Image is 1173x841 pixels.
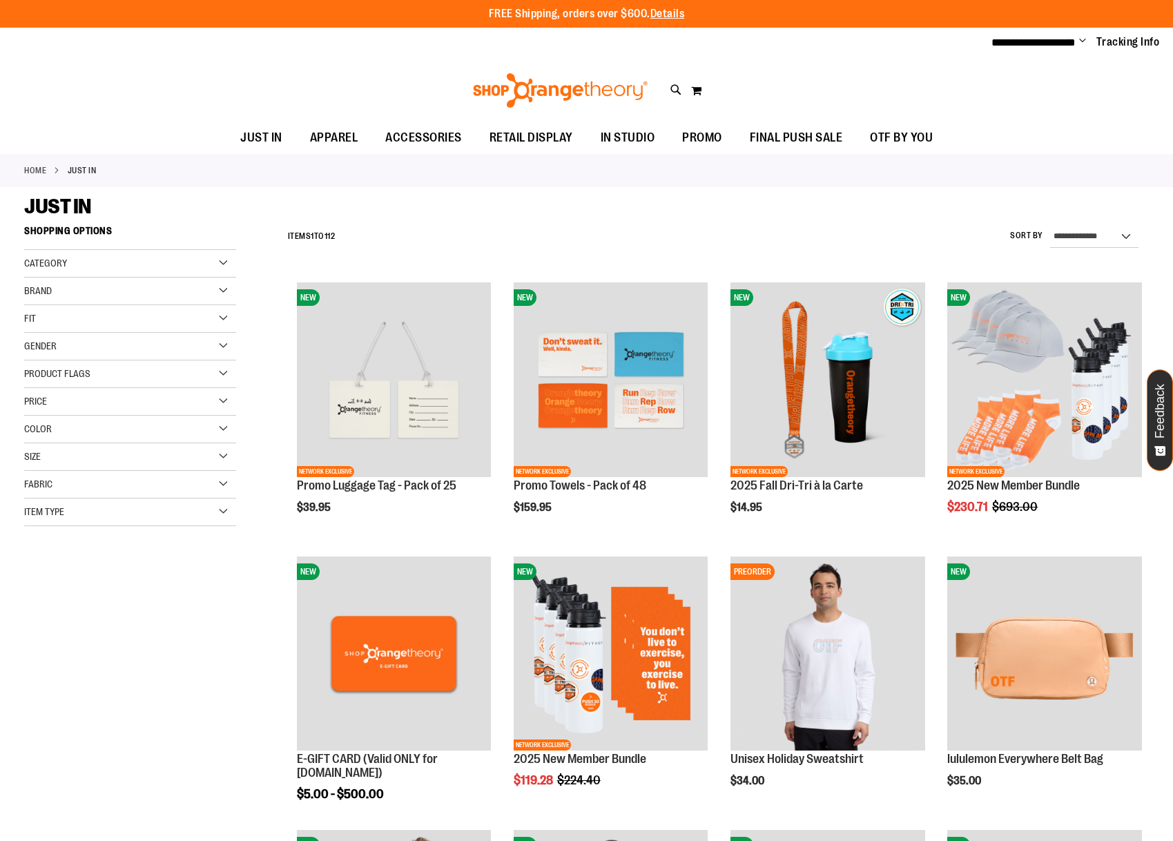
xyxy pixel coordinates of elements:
[489,122,573,153] span: RETAIL DISPLAY
[24,451,41,462] span: Size
[476,122,587,154] a: RETAIL DISPLAY
[514,557,708,751] img: 2025 New Member Bundle
[947,557,1142,753] a: lululemon Everywhere Belt Bag NEW
[947,775,983,787] span: $35.00
[730,752,864,766] a: Unisex Holiday Sweatshirt
[1147,369,1173,471] button: Feedback - Show survey
[730,501,764,514] span: $14.95
[514,752,646,766] a: 2025 New Member Bundle
[947,466,1005,477] span: NETWORK EXCLUSIVE
[870,122,933,153] span: OTF BY YOU
[1154,384,1167,438] span: Feedback
[24,164,46,177] a: Home
[24,258,67,269] span: Category
[371,122,476,154] a: ACCESSORIES
[947,563,970,580] span: NEW
[514,563,536,580] span: NEW
[240,122,282,153] span: JUST IN
[514,282,708,477] img: Promo Towels - Pack of 48
[736,122,857,154] a: FINAL PUSH SALE
[947,752,1103,766] a: lululemon Everywhere Belt Bag
[24,340,57,351] span: Gender
[1010,230,1043,242] label: Sort By
[730,478,863,492] a: 2025 Fall Dri-Tri à la Carte
[730,282,925,477] img: 2025 Fall Dri-Tri à la Carte
[24,396,47,407] span: Price
[947,478,1080,492] a: 2025 New Member Bundle
[730,563,775,580] span: PREORDER
[297,282,492,479] a: Promo Luggage Tag - Pack of 25NEWNETWORK EXCLUSIVE
[730,557,925,751] img: Unisex Holiday Sweatshirt
[514,282,708,479] a: Promo Towels - Pack of 48NEWNETWORK EXCLUSIVE
[297,289,320,306] span: NEW
[290,275,498,548] div: product
[940,275,1149,548] div: product
[297,478,456,492] a: Promo Luggage Tag - Pack of 25
[507,550,715,822] div: product
[587,122,669,154] a: IN STUDIO
[730,775,766,787] span: $34.00
[514,478,646,492] a: Promo Towels - Pack of 48
[947,282,1142,477] img: 2025 New Member Bundle
[324,231,336,241] span: 112
[682,122,722,153] span: PROMO
[288,226,336,247] h2: Items to
[514,773,555,787] span: $119.28
[297,557,492,753] a: E-GIFT CARD (Valid ONLY for ShopOrangetheory.com)NEW
[650,8,685,20] a: Details
[947,557,1142,751] img: lululemon Everywhere Belt Bag
[297,466,354,477] span: NETWORK EXCLUSIVE
[311,231,314,241] span: 1
[297,752,438,780] a: E-GIFT CARD (Valid ONLY for [DOMAIN_NAME])
[514,739,571,751] span: NETWORK EXCLUSIVE
[947,289,970,306] span: NEW
[471,73,650,108] img: Shop Orangetheory
[296,122,372,154] a: APPAREL
[226,122,296,153] a: JUST IN
[750,122,843,153] span: FINAL PUSH SALE
[947,282,1142,479] a: 2025 New Member BundleNEWNETWORK EXCLUSIVE
[601,122,655,153] span: IN STUDIO
[24,423,52,434] span: Color
[489,6,685,22] p: FREE Shipping, orders over $600.
[24,219,236,250] strong: Shopping Options
[514,557,708,753] a: 2025 New Member BundleNEWNETWORK EXCLUSIVE
[514,466,571,477] span: NETWORK EXCLUSIVE
[24,506,64,517] span: Item Type
[856,122,947,154] a: OTF BY YOU
[24,285,52,296] span: Brand
[992,500,1040,514] span: $693.00
[297,787,384,801] span: $5.00 - $500.00
[24,368,90,379] span: Product Flags
[514,501,554,514] span: $159.95
[724,550,932,822] div: product
[940,550,1149,822] div: product
[310,122,358,153] span: APPAREL
[297,557,492,751] img: E-GIFT CARD (Valid ONLY for ShopOrangetheory.com)
[507,275,715,548] div: product
[24,195,91,218] span: JUST IN
[297,282,492,477] img: Promo Luggage Tag - Pack of 25
[385,122,462,153] span: ACCESSORIES
[68,164,97,177] strong: JUST IN
[947,500,990,514] span: $230.71
[724,275,932,548] div: product
[730,282,925,479] a: 2025 Fall Dri-Tri à la CarteNEWNETWORK EXCLUSIVE
[24,313,36,324] span: Fit
[668,122,736,154] a: PROMO
[730,466,788,477] span: NETWORK EXCLUSIVE
[730,289,753,306] span: NEW
[514,289,536,306] span: NEW
[730,557,925,753] a: Unisex Holiday SweatshirtPREORDER
[290,550,498,836] div: product
[1079,35,1086,49] button: Account menu
[557,773,603,787] span: $224.40
[297,501,333,514] span: $39.95
[24,478,52,490] span: Fabric
[297,563,320,580] span: NEW
[1096,35,1160,50] a: Tracking Info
